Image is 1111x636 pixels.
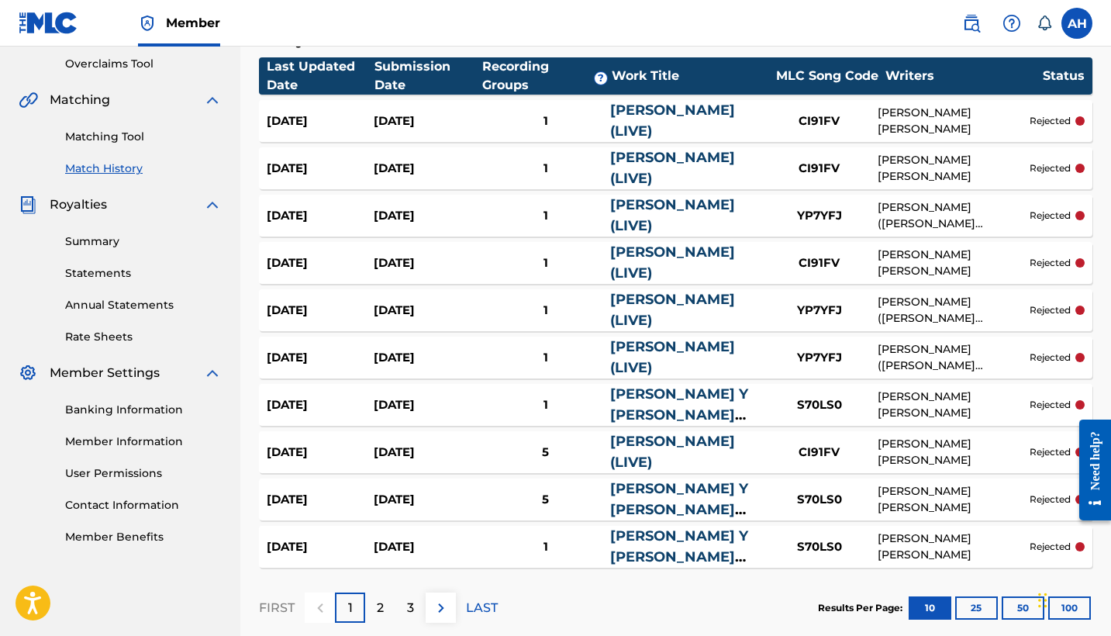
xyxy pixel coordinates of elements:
[65,329,222,345] a: Rate Sheets
[65,434,222,450] a: Member Information
[166,14,220,32] span: Member
[818,601,906,615] p: Results Per Page:
[955,596,998,620] button: 25
[50,195,107,214] span: Royalties
[374,444,481,461] div: [DATE]
[610,527,748,586] a: [PERSON_NAME] Y [PERSON_NAME] LIVE
[50,364,160,382] span: Member Settings
[878,152,1030,185] div: [PERSON_NAME] [PERSON_NAME]
[761,302,878,320] div: YP7YFJ
[610,102,735,140] a: [PERSON_NAME] (LIVE)
[878,294,1030,327] div: [PERSON_NAME] ([PERSON_NAME] [PERSON_NAME])
[374,112,481,130] div: [DATE]
[203,91,222,109] img: expand
[481,538,610,556] div: 1
[610,244,735,282] a: [PERSON_NAME] (LIVE)
[267,538,374,556] div: [DATE]
[1002,14,1021,33] img: help
[65,497,222,513] a: Contact Information
[374,254,481,272] div: [DATE]
[348,599,353,617] p: 1
[1030,256,1071,270] p: rejected
[1030,351,1071,365] p: rejected
[1033,562,1111,636] iframe: Chat Widget
[267,302,374,320] div: [DATE]
[1043,67,1085,85] div: Status
[267,112,374,130] div: [DATE]
[761,112,878,130] div: CI91FV
[267,160,374,178] div: [DATE]
[65,265,222,282] a: Statements
[909,596,951,620] button: 10
[610,196,735,234] a: [PERSON_NAME] (LIVE)
[65,465,222,482] a: User Permissions
[761,444,878,461] div: CI91FV
[19,91,38,109] img: Matching
[1030,114,1071,128] p: rejected
[1030,303,1071,317] p: rejected
[481,349,610,367] div: 1
[1030,398,1071,412] p: rejected
[481,396,610,414] div: 1
[374,491,481,509] div: [DATE]
[65,56,222,72] a: Overclaims Tool
[1061,8,1092,39] div: User Menu
[481,112,610,130] div: 1
[1030,445,1071,459] p: rejected
[407,599,414,617] p: 3
[996,8,1027,39] div: Help
[769,67,885,85] div: MLC Song Code
[259,599,295,617] p: FIRST
[267,396,374,414] div: [DATE]
[1037,16,1052,31] div: Notifications
[481,491,610,509] div: 5
[885,67,1043,85] div: Writers
[65,161,222,177] a: Match History
[267,207,374,225] div: [DATE]
[374,349,481,367] div: [DATE]
[878,389,1030,421] div: [PERSON_NAME] [PERSON_NAME]
[203,195,222,214] img: expand
[481,302,610,320] div: 1
[374,57,482,95] div: Submission Date
[374,160,481,178] div: [DATE]
[267,254,374,272] div: [DATE]
[761,207,878,225] div: YP7YFJ
[761,538,878,556] div: S70LS0
[956,8,987,39] a: Public Search
[374,396,481,414] div: [DATE]
[19,364,37,382] img: Member Settings
[267,491,374,509] div: [DATE]
[761,349,878,367] div: YP7YFJ
[374,302,481,320] div: [DATE]
[374,207,481,225] div: [DATE]
[1030,493,1071,506] p: rejected
[1030,540,1071,554] p: rejected
[878,341,1030,374] div: [PERSON_NAME] ([PERSON_NAME] [PERSON_NAME])
[610,433,735,471] a: [PERSON_NAME] (LIVE)
[1038,577,1047,624] div: Drag
[482,57,612,95] div: Recording Groups
[50,91,110,109] span: Matching
[878,105,1030,137] div: [PERSON_NAME] [PERSON_NAME]
[374,538,481,556] div: [DATE]
[610,338,735,376] a: [PERSON_NAME] (LIVE)
[267,57,374,95] div: Last Updated Date
[761,254,878,272] div: CI91FV
[432,599,450,617] img: right
[19,195,37,214] img: Royalties
[878,436,1030,468] div: [PERSON_NAME] [PERSON_NAME]
[878,247,1030,279] div: [PERSON_NAME] [PERSON_NAME]
[610,149,735,187] a: [PERSON_NAME] (LIVE)
[481,160,610,178] div: 1
[65,297,222,313] a: Annual Statements
[138,14,157,33] img: Top Rightsholder
[1030,209,1071,223] p: rejected
[612,67,769,85] div: Work Title
[65,402,222,418] a: Banking Information
[610,480,748,539] a: [PERSON_NAME] Y [PERSON_NAME] LIVE
[65,529,222,545] a: Member Benefits
[19,12,78,34] img: MLC Logo
[761,491,878,509] div: S70LS0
